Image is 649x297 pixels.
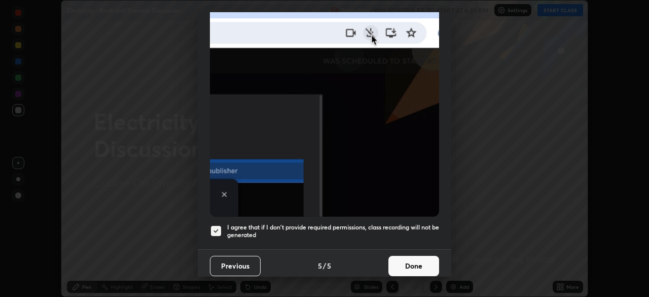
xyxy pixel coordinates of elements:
[388,256,439,276] button: Done
[227,223,439,239] h5: I agree that if I don't provide required permissions, class recording will not be generated
[210,256,261,276] button: Previous
[318,260,322,271] h4: 5
[323,260,326,271] h4: /
[327,260,331,271] h4: 5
